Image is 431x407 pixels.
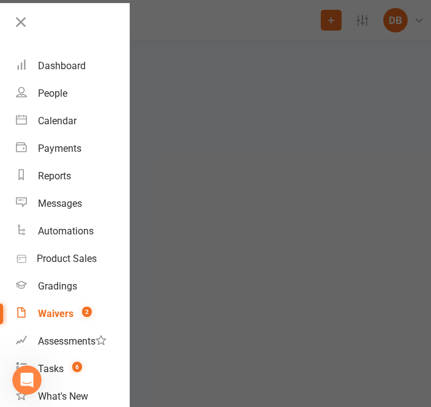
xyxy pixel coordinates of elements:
[38,335,107,347] div: Assessments
[16,107,129,135] a: Calendar
[16,355,129,383] a: Tasks 6
[16,272,129,300] a: Gradings
[16,52,129,80] a: Dashboard
[38,198,82,209] div: Messages
[16,217,129,245] a: Automations
[82,307,92,317] span: 2
[38,280,77,292] div: Gradings
[38,225,94,237] div: Automations
[38,170,71,182] div: Reports
[38,390,88,402] div: What's New
[16,245,129,272] a: Product Sales
[38,60,86,72] div: Dashboard
[38,363,64,375] div: Tasks
[16,80,129,107] a: People
[12,365,42,395] iframe: Intercom live chat
[16,135,129,162] a: Payments
[38,143,81,154] div: Payments
[38,308,73,319] div: Waivers
[16,162,129,190] a: Reports
[16,190,129,217] a: Messages
[38,88,67,99] div: People
[72,362,82,372] span: 6
[16,327,129,355] a: Assessments
[37,253,97,264] div: Product Sales
[38,115,77,127] div: Calendar
[16,300,129,327] a: Waivers 2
